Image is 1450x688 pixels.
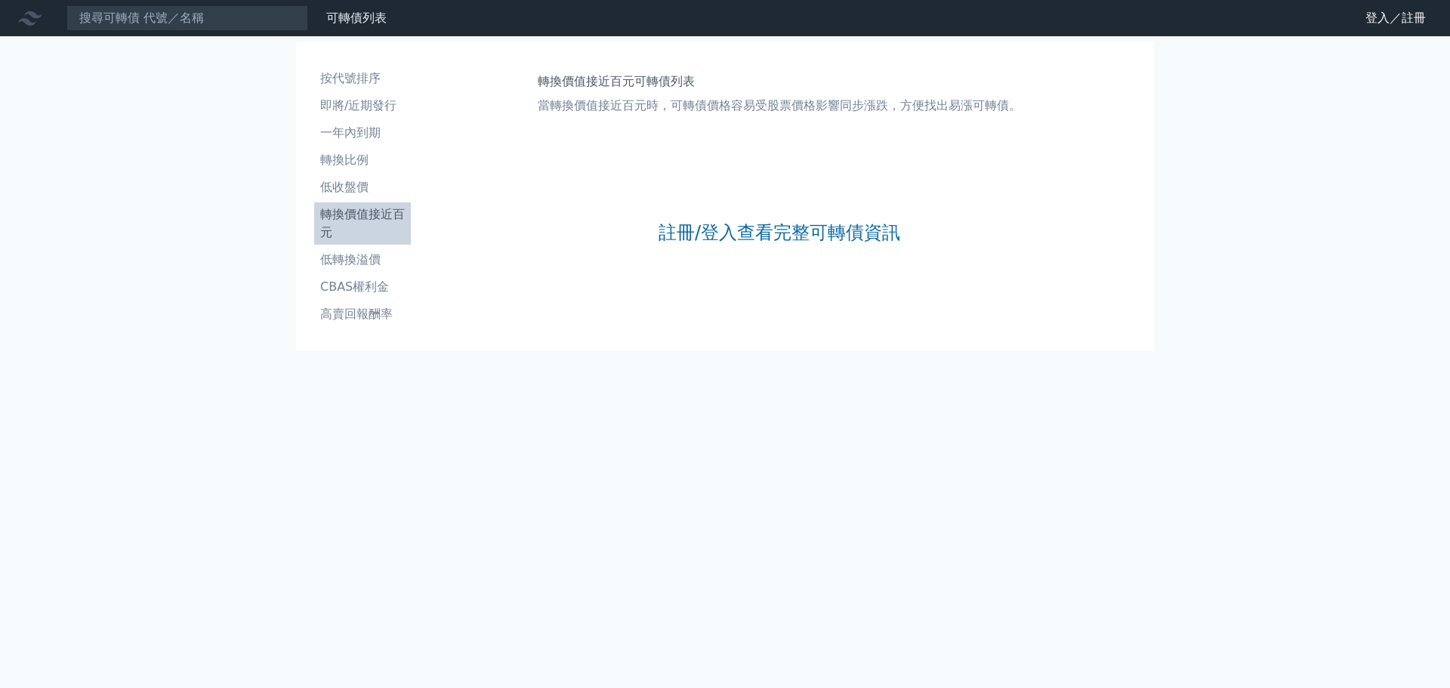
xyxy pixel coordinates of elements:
a: 低收盤價 [314,175,411,199]
a: 註冊/登入查看完整可轉債資訊 [659,221,900,245]
li: 按代號排序 [314,69,411,88]
li: 一年內到期 [314,124,411,142]
p: 當轉換價值接近百元時，可轉債價格容易受股票價格影響同步漲跌，方便找出易漲可轉債。 [538,97,1021,115]
a: 即將/近期發行 [314,94,411,118]
li: 低轉換溢價 [314,251,411,269]
li: 即將/近期發行 [314,97,411,115]
input: 搜尋可轉債 代號／名稱 [66,5,308,31]
h1: 轉換價值接近百元可轉債列表 [538,73,1021,91]
a: 高賣回報酬率 [314,302,411,326]
li: 高賣回報酬率 [314,305,411,323]
li: 低收盤價 [314,178,411,196]
a: 低轉換溢價 [314,248,411,272]
li: 轉換比例 [314,151,411,169]
a: 轉換比例 [314,148,411,172]
a: CBAS權利金 [314,275,411,299]
a: 轉換價值接近百元 [314,202,411,245]
a: 可轉債列表 [326,11,387,25]
a: 登入／註冊 [1353,6,1438,30]
li: CBAS權利金 [314,278,411,296]
li: 轉換價值接近百元 [314,205,411,242]
a: 按代號排序 [314,66,411,91]
a: 一年內到期 [314,121,411,145]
